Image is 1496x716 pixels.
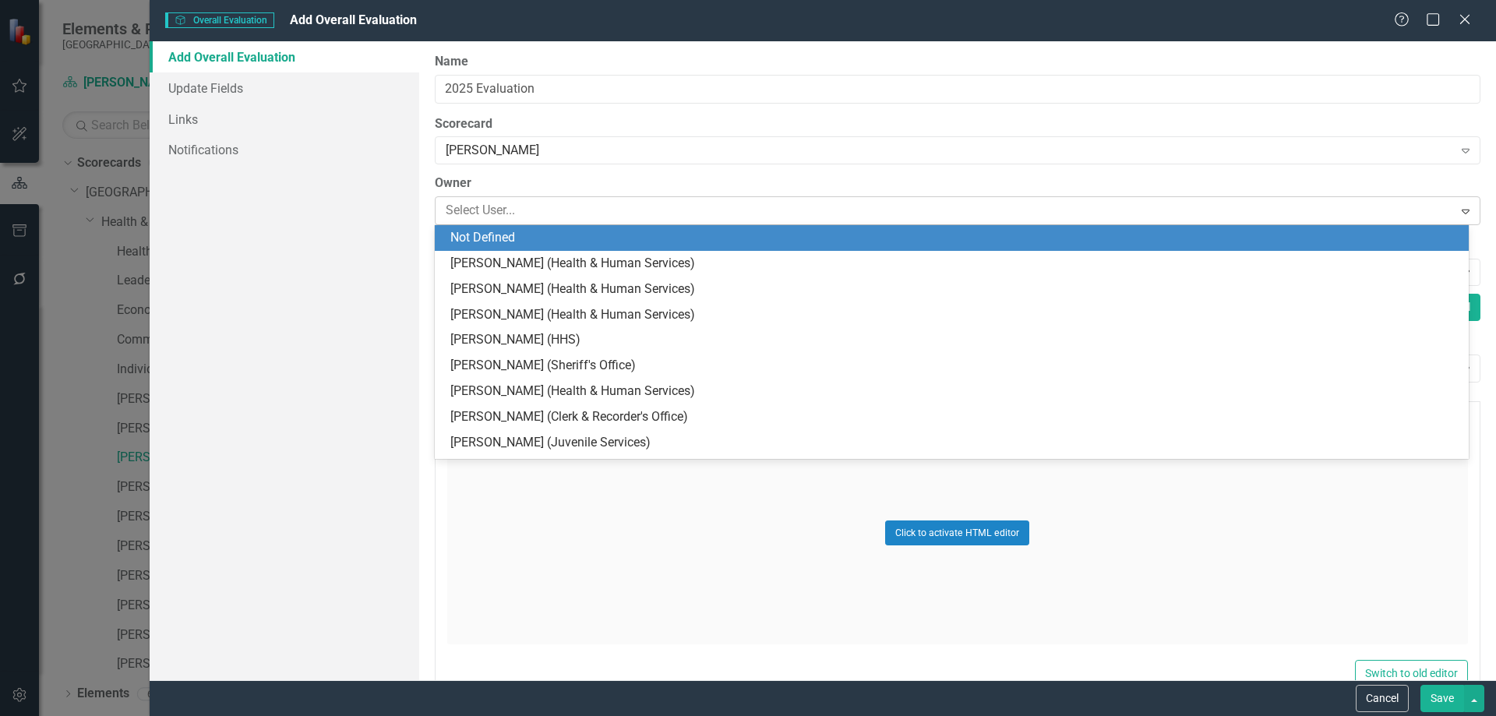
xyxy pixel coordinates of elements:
a: Add Overall Evaluation [150,41,419,72]
button: Switch to old editor [1355,660,1468,687]
span: Add Overall Evaluation [290,12,417,27]
a: Notifications [150,134,419,165]
div: [PERSON_NAME] (Juvenile Services) [450,434,1459,452]
input: Overall Evaluation Name [435,75,1480,104]
div: [PERSON_NAME] (Health & Human Services) [450,280,1459,298]
div: [PERSON_NAME] (Sheriff's Office) [450,357,1459,375]
a: Update Fields [150,72,419,104]
div: Not Defined [450,229,1459,247]
a: Links [150,104,419,135]
label: Owner [435,175,1480,192]
span: Overall Evaluation [165,12,274,28]
label: Name [435,53,1480,71]
label: Scorecard [435,115,1480,133]
div: [PERSON_NAME] (Clerk & Recorder's Office) [450,408,1459,426]
div: [PERSON_NAME] [446,142,1453,160]
div: [PERSON_NAME] (Health & Human Services) [450,383,1459,400]
button: Save [1420,685,1464,712]
div: [PERSON_NAME] (Health & Human Services) [450,306,1459,324]
button: Click to activate HTML editor [885,520,1029,545]
div: [PERSON_NAME] (Health & Human Services) [450,255,1459,273]
button: Cancel [1356,685,1409,712]
div: [PERSON_NAME] (HHS) [450,331,1459,349]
